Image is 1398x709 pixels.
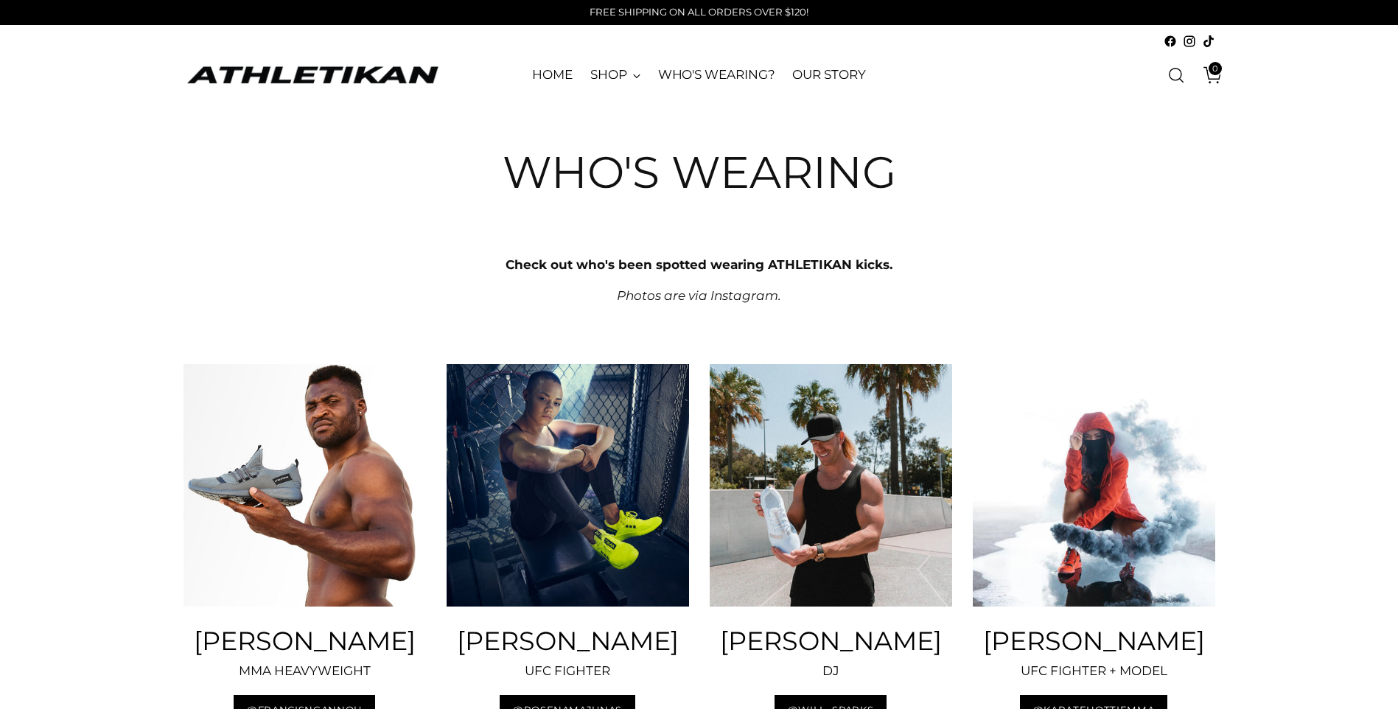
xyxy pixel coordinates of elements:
[184,627,426,655] h4: [PERSON_NAME]
[447,662,689,681] p: UFC FIGHTER
[1161,60,1191,90] a: Open search modal
[184,662,426,681] p: MMA HEAVYWEIGHT
[1192,60,1222,90] a: Open cart modal
[503,148,896,197] h1: Who's Wearing
[792,59,865,91] a: OUR STORY
[973,627,1215,655] h3: [PERSON_NAME]
[506,257,892,272] strong: Check out who's been spotted wearing ATHLETIKAN kicks.
[658,59,775,91] a: WHO'S WEARING?
[590,5,808,20] p: FREE SHIPPING ON ALL ORDERS OVER $120!
[710,662,952,681] p: DJ
[973,662,1215,681] p: UFC FIGHTER + MODEL
[532,59,573,91] a: HOME
[710,627,952,655] h3: [PERSON_NAME]
[590,59,640,91] a: SHOP
[1209,62,1222,75] span: 0
[184,63,441,86] a: ATHLETIKAN
[447,627,689,655] h3: [PERSON_NAME]
[617,288,781,303] em: Photos are via Instagram.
